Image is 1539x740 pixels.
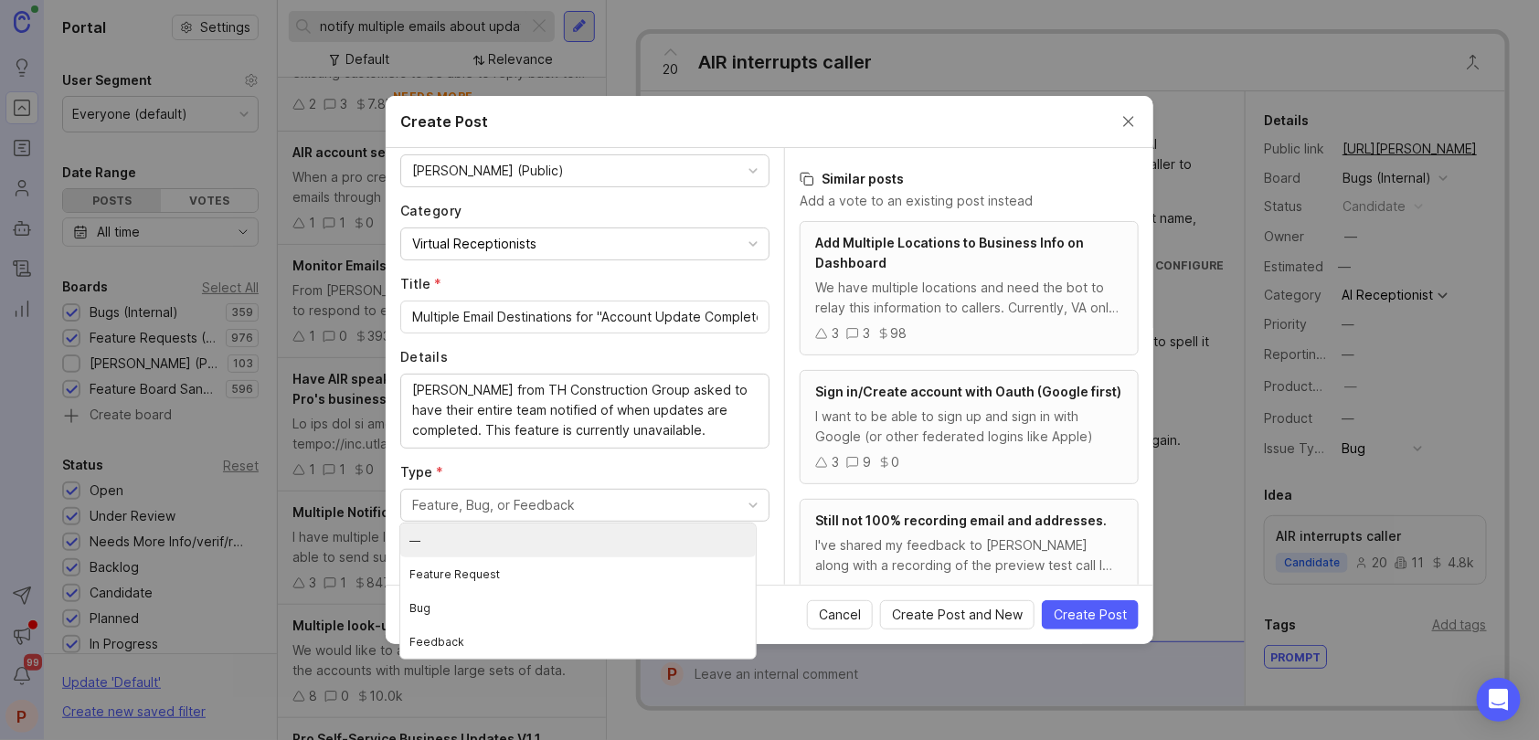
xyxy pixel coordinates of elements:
div: 0 [862,581,870,601]
a: Still not 100% recording email and addresses.I've shared my feedback to [PERSON_NAME] along with ... [800,499,1139,613]
textarea: [PERSON_NAME] from TH Construction Group asked to have their entire team notified of when updates... [412,380,758,440]
div: [PERSON_NAME] (Public) [412,161,564,181]
div: 1 [832,581,838,601]
li: Bug [400,591,756,625]
div: Virtual Receptionists [412,234,536,254]
div: 0 [890,581,898,601]
label: Category [400,202,769,220]
a: Add Multiple Locations to Business Info on DashboardWe have multiple locations and need the bot t... [800,221,1139,355]
span: Cancel [819,606,861,624]
span: Type (required) [400,464,443,480]
span: Title (required) [400,276,441,291]
span: Sign in/Create account with Oauth (Google first) [815,384,1121,399]
span: Create Post [1054,606,1127,624]
button: Cancel [807,600,873,629]
button: Close create post modal [1119,111,1139,132]
li: — [400,523,756,557]
li: Feedback [400,625,756,659]
p: Add a vote to an existing post instead [800,192,1139,210]
div: 3 [832,323,839,344]
div: 98 [890,323,907,344]
div: 9 [863,452,871,472]
div: 3 [832,452,839,472]
h2: Create Post [400,111,488,132]
button: Create Post and New [880,600,1035,629]
a: Sign in/Create account with Oauth (Google first)I want to be able to sign up and sign in with Goo... [800,370,1139,484]
span: Still not 100% recording email and addresses. [815,513,1107,528]
h3: Similar posts [800,170,1139,188]
span: Create Post and New [892,606,1023,624]
div: I've shared my feedback to [PERSON_NAME] along with a recording of the preview test call I made. [815,535,1123,576]
button: Create Post [1042,600,1139,629]
div: Feature, Bug, or Feedback [412,495,575,515]
input: Short, descriptive title [412,307,758,327]
div: 0 [891,452,899,472]
div: Open Intercom Messenger [1477,678,1521,722]
label: Details [400,348,769,366]
div: We have multiple locations and need the bot to relay this information to callers. Currently, VA o... [815,278,1123,318]
div: I want to be able to sign up and sign in with Google (or other federated logins like Apple) [815,407,1123,447]
li: Feature Request [400,557,756,591]
span: Add Multiple Locations to Business Info on Dashboard [815,235,1084,270]
div: 3 [863,323,870,344]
